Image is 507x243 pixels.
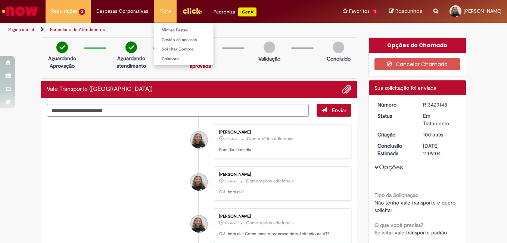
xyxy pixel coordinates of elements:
[374,199,457,213] span: Não tenho vale transporte e quero solicitar
[219,172,343,177] div: [PERSON_NAME]
[246,220,294,226] small: Comentários adicionais
[219,147,343,153] p: Bom dia, bom dia
[238,7,256,16] p: +GenAi
[190,173,208,191] div: Alinny Silva Moreira
[374,84,436,91] span: Sua solicitação foi enviada
[372,131,418,138] dt: Criação
[6,23,332,37] ul: Trilhas de página
[389,8,422,15] a: Rascunhos
[464,8,501,14] span: [PERSON_NAME]
[225,179,237,184] span: 3d atrás
[225,221,237,225] time: 25/08/2025 11:07:08
[219,214,343,219] div: [PERSON_NAME]
[327,55,351,62] p: Concluído
[154,36,236,44] a: Gestão de acessos
[1,4,39,19] img: ServiceNow
[369,38,466,53] div: Opções do Chamado
[317,104,351,117] button: Enviar
[154,55,236,63] a: Colabora
[225,137,237,141] time: 29/08/2025 08:37:50
[258,55,280,62] p: Validação
[190,131,208,148] div: Alinny Silva Moreira
[113,55,149,70] p: Aguardando atendimento
[349,7,370,15] span: Favoritos
[395,7,422,15] span: Rascunhos
[423,112,458,127] div: Em Tratamento
[372,112,418,120] dt: Status
[159,7,171,15] span: More
[423,131,443,138] span: 10d atrás
[371,9,378,15] span: 11
[374,192,419,199] b: Tipo da Solicitação
[56,41,68,53] img: check-circle-green.png
[225,179,237,184] time: 26/08/2025 10:43:19
[247,136,295,142] small: Comentários adicionais
[372,142,418,157] dt: Conclusão Estimada
[333,41,344,53] img: img-circle-grey.png
[219,231,343,237] p: Olá, bom dia! Como anda o processo de solicitação de VT?
[47,104,309,117] textarea: Digite sua mensagem aqui...
[50,27,105,33] a: Formulário de Atendimento
[225,137,237,141] span: 2m atrás
[264,41,275,53] img: img-circle-grey.png
[225,221,237,225] span: 4d atrás
[182,5,202,16] img: click_logo_yellow_360x200.png
[154,26,236,34] a: Minhas Pastas
[51,7,77,15] span: Requisições
[423,131,458,138] div: 19/08/2025 15:09:01
[423,142,458,157] div: [DATE] 11:09:04
[219,189,343,195] p: Olá, bom dia!
[154,45,236,53] a: Solicitar Compra
[423,131,443,138] time: 19/08/2025 15:09:01
[423,101,458,108] div: R13429148
[96,7,148,15] span: Despesas Corporativas
[154,22,214,65] ul: More
[342,84,351,94] button: Adicionar anexos
[219,130,343,135] div: [PERSON_NAME]
[8,27,34,33] a: Página inicial
[47,86,153,93] h2: Vale Transporte (VT) Histórico de tíquete
[214,7,256,16] div: Padroniza
[44,55,80,70] p: Aguardando Aprovação
[374,58,461,70] button: Cancelar Chamado
[374,222,423,228] b: O que você precisa?
[125,41,137,53] img: check-circle-green.png
[372,101,418,108] dt: Número
[79,9,85,15] span: 3
[332,107,346,114] span: Enviar
[374,229,447,236] span: Solicitar vale transporte padrão
[190,215,208,233] div: Alinny Silva Moreira
[246,178,294,184] small: Comentários adicionais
